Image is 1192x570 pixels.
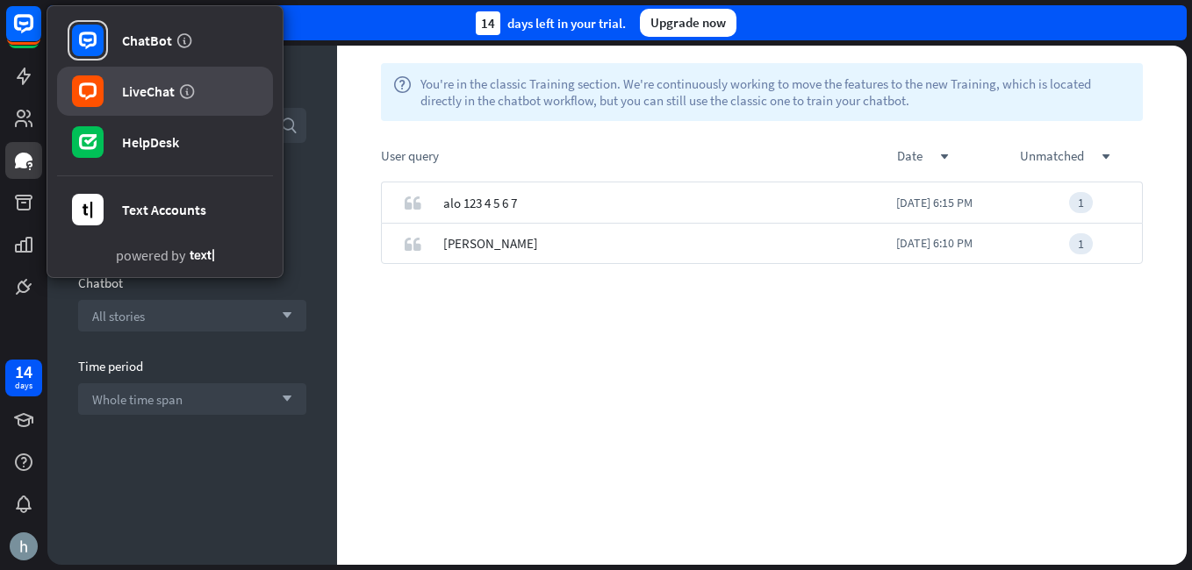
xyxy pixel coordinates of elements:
[78,358,306,374] div: Time period
[443,182,517,224] span: alo 123 4 5 6 7
[273,394,292,404] i: arrow_down
[476,11,500,35] div: 14
[92,391,183,408] span: Whole time span
[381,147,897,164] div: User query
[476,11,626,35] div: days left in your trial.
[280,117,298,134] i: search
[78,274,306,291] div: Chatbot
[896,223,1019,264] div: [DATE] 6:10 PM
[1069,233,1093,254] div: 1
[15,380,32,392] div: days
[420,75,1131,109] span: You're in the classic Training section. We're continuously working to move the features to the ne...
[393,75,412,109] i: help
[404,235,421,253] i: quote
[1069,192,1093,213] div: 1
[443,223,538,264] span: [PERSON_NAME]
[896,182,1019,224] div: [DATE] 6:15 PM
[940,153,949,161] i: down
[640,9,736,37] div: Upgrade now
[1020,147,1143,164] div: unmatched
[897,147,1020,164] div: date
[92,308,145,324] span: All stories
[14,7,67,60] button: Open LiveChat chat widget
[5,360,42,396] a: 14 days
[1102,153,1110,161] i: down
[404,194,421,211] i: quote
[273,310,292,321] i: arrow_down
[15,364,32,380] div: 14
